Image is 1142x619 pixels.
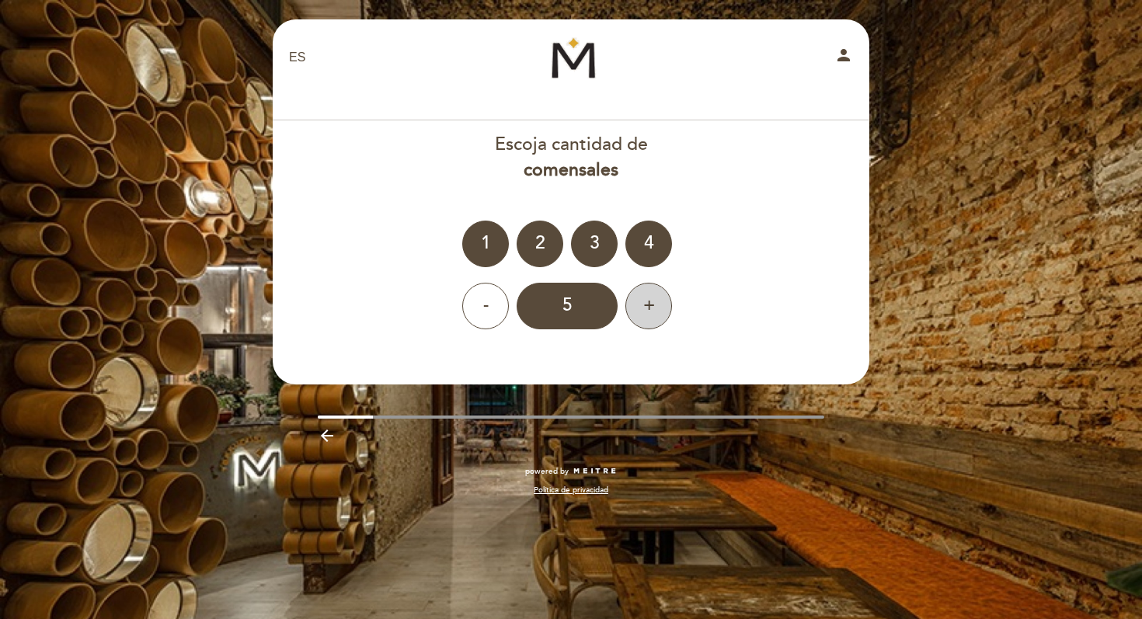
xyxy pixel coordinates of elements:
[625,283,672,329] div: +
[474,37,668,79] a: [PERSON_NAME] Treehouse [GEOGRAPHIC_DATA]
[834,46,853,64] i: person
[462,283,509,329] div: -
[517,221,563,267] div: 2
[517,283,618,329] div: 5
[524,159,618,181] b: comensales
[272,132,870,183] div: Escoja cantidad de
[573,468,617,475] img: MEITRE
[571,221,618,267] div: 3
[625,221,672,267] div: 4
[834,46,853,70] button: person
[534,485,608,496] a: Política de privacidad
[525,466,569,477] span: powered by
[462,221,509,267] div: 1
[318,426,336,445] i: arrow_backward
[525,466,617,477] a: powered by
